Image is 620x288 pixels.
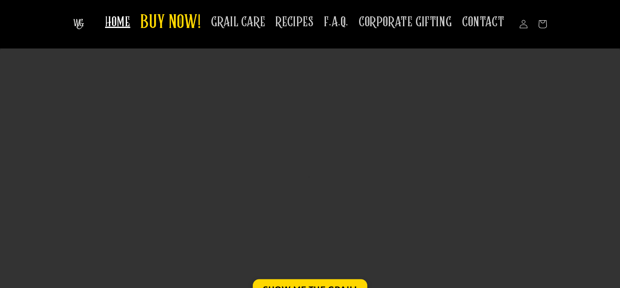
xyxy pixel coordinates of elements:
[211,14,265,31] span: GRAIL CARE
[324,14,348,31] span: F.A.Q.
[319,9,353,36] a: F.A.Q.
[105,14,130,31] span: HOME
[135,6,206,40] a: BUY NOW!
[353,9,457,36] a: CORPORATE GIFTING
[100,9,135,36] a: HOME
[462,14,504,31] span: CONTACT
[359,14,452,31] span: CORPORATE GIFTING
[73,19,84,29] img: The Whiskey Grail
[270,9,319,36] a: RECIPES
[457,9,509,36] a: CONTACT
[206,9,270,36] a: GRAIL CARE
[140,11,201,35] span: BUY NOW!
[276,14,313,31] span: RECIPES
